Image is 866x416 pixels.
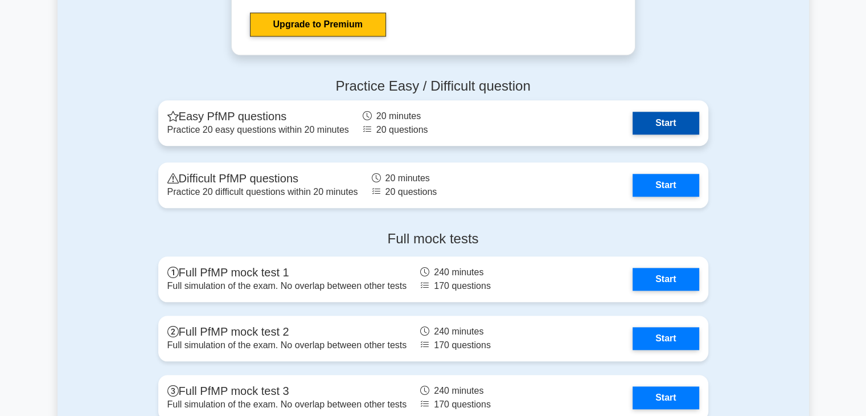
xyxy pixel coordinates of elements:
[250,13,386,36] a: Upgrade to Premium
[633,112,699,134] a: Start
[633,268,699,291] a: Start
[158,231,708,247] h4: Full mock tests
[633,174,699,197] a: Start
[633,327,699,350] a: Start
[158,78,708,95] h4: Practice Easy / Difficult question
[633,386,699,409] a: Start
